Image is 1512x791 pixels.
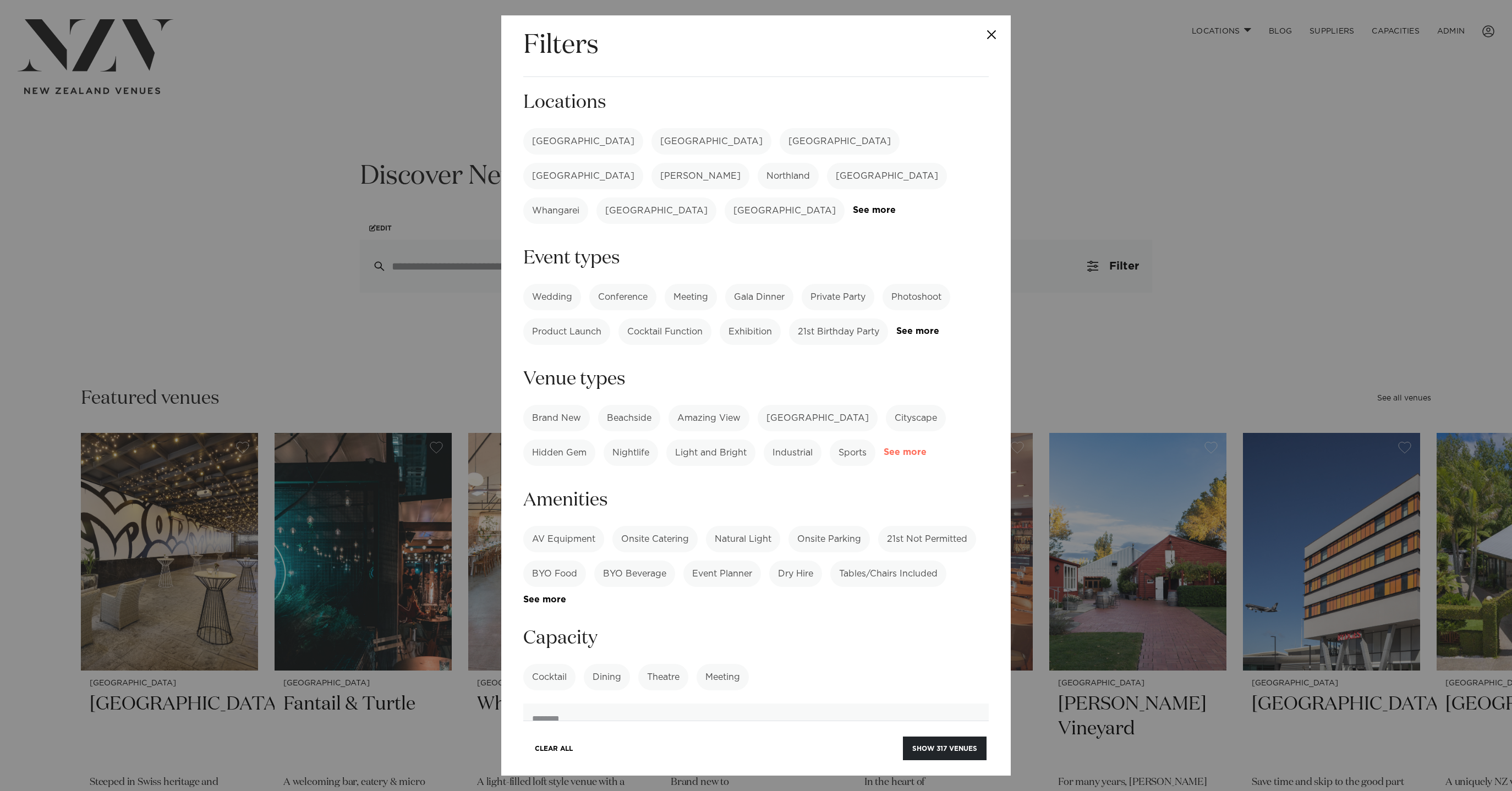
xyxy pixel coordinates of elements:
[758,163,819,189] label: Northland
[788,526,870,552] label: Onsite Parking
[523,163,643,189] label: [GEOGRAPHIC_DATA]
[618,318,711,345] label: Cocktail Function
[780,128,900,155] label: [GEOGRAPHIC_DATA]
[612,526,698,552] label: Onsite Catering
[651,163,749,189] label: [PERSON_NAME]
[523,284,581,310] label: Wedding
[725,197,845,224] label: [GEOGRAPHIC_DATA]
[683,561,761,587] label: Event Planner
[638,664,688,690] label: Theatre
[830,440,875,466] label: Sports
[525,737,582,760] button: Clear All
[594,561,675,587] label: BYO Beverage
[720,318,781,345] label: Exhibition
[523,246,989,271] h3: Event types
[523,664,576,690] label: Cocktail
[706,526,780,552] label: Natural Light
[764,440,821,466] label: Industrial
[830,561,946,587] label: Tables/Chairs Included
[903,737,987,760] button: Show 317 venues
[669,405,749,431] label: Amazing View
[523,367,989,392] h3: Venue types
[604,440,658,466] label: Nightlife
[523,561,586,587] label: BYO Food
[523,526,604,552] label: AV Equipment
[523,626,989,651] h3: Capacity
[523,29,599,63] h2: Filters
[523,405,590,431] label: Brand New
[883,284,950,310] label: Photoshoot
[827,163,947,189] label: [GEOGRAPHIC_DATA]
[523,488,989,513] h3: Amenities
[584,664,630,690] label: Dining
[789,318,888,345] label: 21st Birthday Party
[769,561,822,587] label: Dry Hire
[665,284,717,310] label: Meeting
[972,15,1011,54] button: Close
[802,284,874,310] label: Private Party
[523,197,588,224] label: Whangarei
[697,664,749,690] label: Meeting
[878,526,976,552] label: 21st Not Permitted
[886,405,946,431] label: Cityscape
[589,284,656,310] label: Conference
[725,284,793,310] label: Gala Dinner
[523,440,595,466] label: Hidden Gem
[666,440,755,466] label: Light and Bright
[598,405,660,431] label: Beachside
[758,405,878,431] label: [GEOGRAPHIC_DATA]
[523,90,989,115] h3: Locations
[651,128,771,155] label: [GEOGRAPHIC_DATA]
[523,128,643,155] label: [GEOGRAPHIC_DATA]
[596,197,716,224] label: [GEOGRAPHIC_DATA]
[523,318,610,345] label: Product Launch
